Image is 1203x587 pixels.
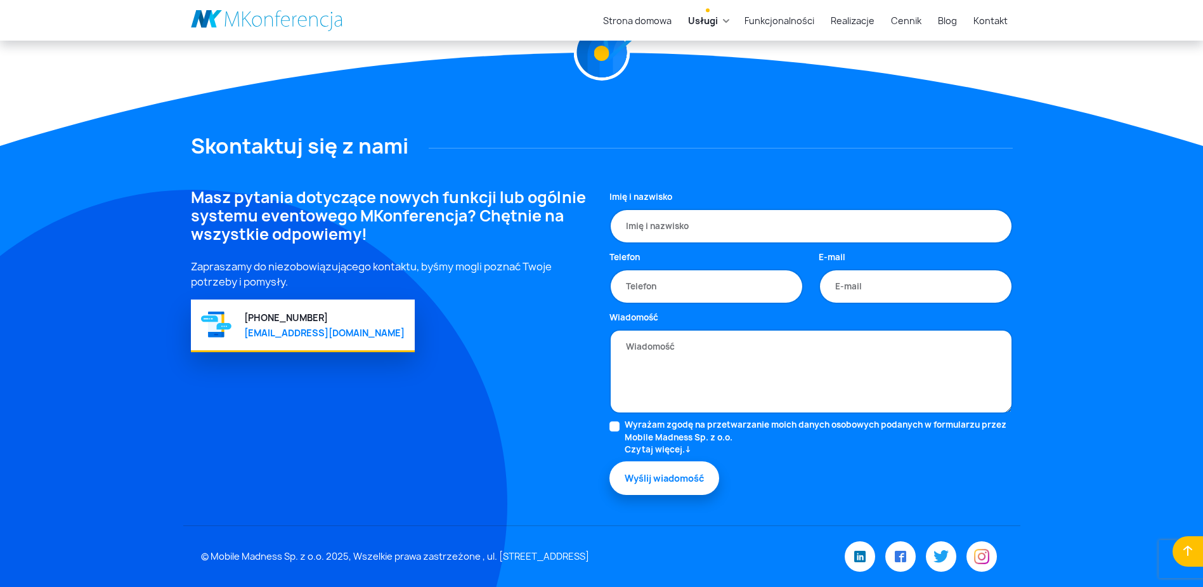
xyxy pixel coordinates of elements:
img: Graficzny element strony [201,310,231,339]
a: Cennik [886,9,927,32]
button: Wyślij wiadomość [609,461,719,495]
img: Wróć do początku [1183,546,1192,556]
label: Imię i nazwisko [609,191,672,204]
label: E-mail [819,251,845,264]
h4: Masz pytania dotyczące nowych funkcji lub ogólnie systemu eventowego MKonferencja? Chętnie na wsz... [191,188,594,243]
img: Instagram [974,549,989,564]
a: Usługi [683,9,723,32]
label: Wiadomość [609,312,658,324]
a: Funkcjonalności [739,9,819,32]
img: Graficzny element strony [598,51,611,64]
img: Graficzny element strony [573,24,630,81]
div: © Mobile Madness Sp. z o.o. 2025, Wszelkie prawa zastrzeżone , ul. [STREET_ADDRESS] [193,550,738,564]
a: [PHONE_NUMBER] [244,312,328,324]
a: [EMAIL_ADDRESS][DOMAIN_NAME] [244,327,405,339]
img: Twitter [933,550,949,563]
h2: Skontaktuj się z nami [191,134,1013,158]
label: Wyrażam zgodę na przetwarzanie moich danych osobowych podanych w formularzu przez Mobile Madness ... [625,419,1013,456]
input: E-mail [819,269,1013,305]
img: Facebook [895,551,906,562]
a: Strona domowa [598,9,677,32]
a: Realizacje [826,9,880,32]
label: Telefon [609,251,640,264]
p: Zapraszamy do niezobowiązującego kontaktu, byśmy mogli poznać Twoje potrzeby i pomysły. [191,259,594,289]
a: Kontakt [968,9,1013,32]
a: Blog [933,9,962,32]
a: Czytaj więcej. [625,444,1013,456]
input: Imię i nazwisko [609,209,1013,244]
img: LinkedIn [854,551,866,562]
input: Telefon [609,269,803,305]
